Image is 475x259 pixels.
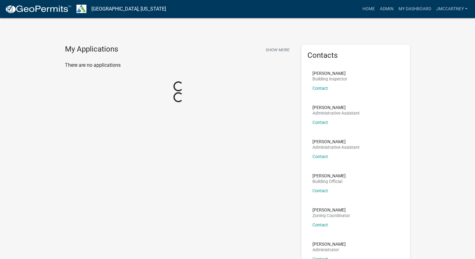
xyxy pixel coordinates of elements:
[91,4,166,14] a: [GEOGRAPHIC_DATA], [US_STATE]
[307,51,404,60] h5: Contacts
[65,45,118,54] h4: My Applications
[312,105,360,110] p: [PERSON_NAME]
[312,213,350,218] p: Zoning Coordinator
[312,111,360,115] p: Administrative Assistant
[312,174,346,178] p: [PERSON_NAME]
[360,3,377,15] a: Home
[312,222,328,227] a: Contact
[434,3,470,15] a: jmccartney
[312,154,328,159] a: Contact
[396,3,434,15] a: My Dashboard
[76,5,86,13] img: Troup County, Georgia
[312,248,346,252] p: Administrator
[312,139,360,144] p: [PERSON_NAME]
[312,208,350,212] p: [PERSON_NAME]
[263,45,292,55] button: Show More
[312,242,346,246] p: [PERSON_NAME]
[377,3,396,15] a: Admin
[65,61,292,69] p: There are no applications
[312,71,347,75] p: [PERSON_NAME]
[312,77,347,81] p: Building Inspector
[312,188,328,193] a: Contact
[312,120,328,125] a: Contact
[312,179,346,184] p: Building Official
[312,86,328,91] a: Contact
[312,145,360,149] p: Administrative Assistant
